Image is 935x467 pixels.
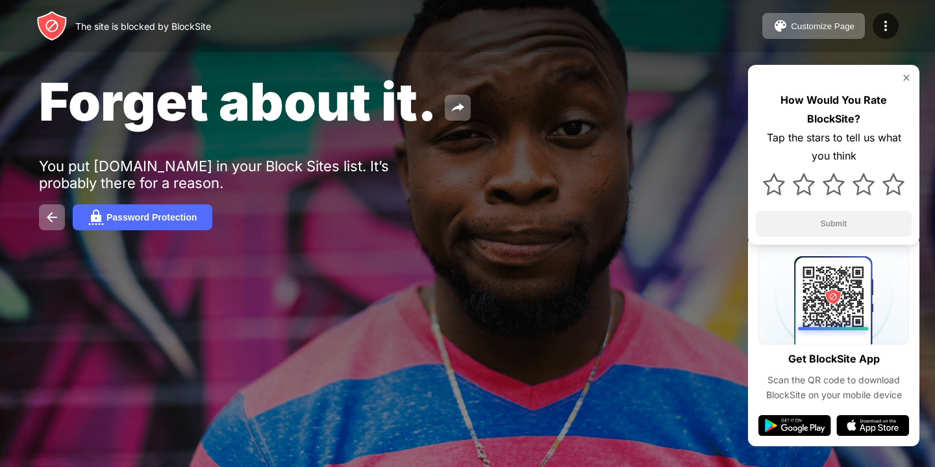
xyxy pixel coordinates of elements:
[763,173,785,195] img: star.svg
[791,21,854,31] div: Customize Page
[756,91,912,128] div: How Would You Rate BlockSite?
[756,128,912,166] div: Tap the stars to tell us what you think
[44,210,60,225] img: back.svg
[39,70,437,133] span: Forget about it.
[836,415,909,436] img: app-store.svg
[88,210,104,225] img: password.svg
[450,100,466,115] img: share.svg
[758,373,909,402] div: Scan the QR code to download BlockSite on your mobile device
[823,173,845,195] img: star.svg
[756,211,912,237] button: Submit
[39,158,440,191] div: You put [DOMAIN_NAME] in your Block Sites list. It’s probably there for a reason.
[75,21,211,32] div: The site is blocked by BlockSite
[882,173,904,195] img: star.svg
[878,18,893,34] img: menu-icon.svg
[773,18,788,34] img: pallet.svg
[758,415,831,436] img: google-play.svg
[901,73,912,83] img: rate-us-close.svg
[106,212,197,222] div: Password Protection
[853,173,875,195] img: star.svg
[793,173,815,195] img: star.svg
[36,10,68,42] img: header-logo.svg
[788,350,880,368] div: Get BlockSite App
[762,13,865,39] button: Customize Page
[73,204,212,230] button: Password Protection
